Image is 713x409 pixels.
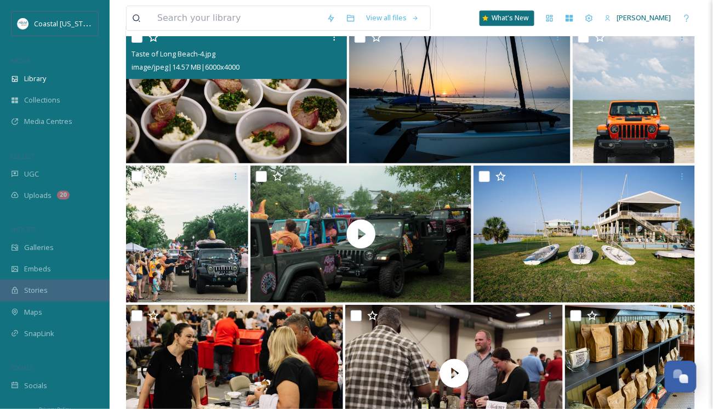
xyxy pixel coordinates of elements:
[24,242,54,253] span: Galleries
[11,152,35,160] span: COLLECT
[349,26,570,163] img: Long Beach Sunrise9.jpg
[24,95,60,105] span: Collections
[24,190,52,201] span: Uploads
[617,13,671,22] span: [PERSON_NAME]
[361,7,425,29] a: View all files
[126,26,347,163] img: Taste of Long Beach-4.jpg
[24,285,48,296] span: Stories
[599,7,677,29] a: [PERSON_NAME]
[11,225,36,234] span: WIDGETS
[18,18,28,29] img: download%20%281%29.jpeg
[126,166,248,303] img: Jeep-n the Coast-31.jpg
[34,18,97,29] span: Coastal [US_STATE]
[474,166,694,303] img: Long Beach Sunrise48.jpg
[250,166,471,303] img: thumbnail
[132,62,239,72] span: image/jpeg | 14.57 MB | 6000 x 4000
[11,56,30,65] span: MEDIA
[24,116,72,127] span: Media Centres
[24,169,39,179] span: UGC
[24,328,54,339] span: SnapLink
[152,6,321,30] input: Search your library
[480,10,534,26] a: What's New
[24,264,51,274] span: Embeds
[57,191,70,200] div: 20
[24,73,46,84] span: Library
[11,363,33,372] span: SOCIALS
[132,49,215,59] span: Taste of Long Beach-4.jpg
[24,380,47,391] span: Socials
[24,307,42,317] span: Maps
[573,26,695,163] img: Jeep-n the Coast-13.jpg
[665,361,697,393] button: Open Chat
